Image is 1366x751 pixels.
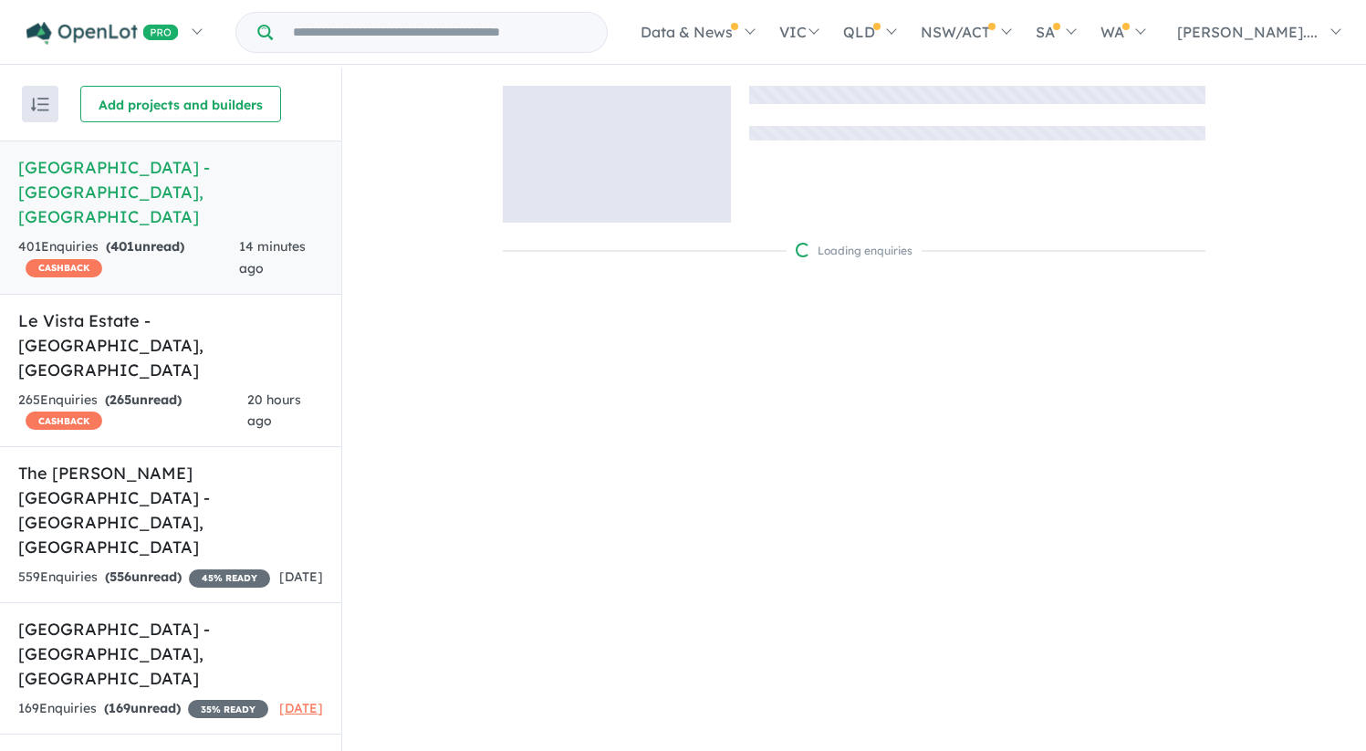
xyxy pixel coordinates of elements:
span: 45 % READY [189,569,270,588]
img: sort.svg [31,98,49,111]
span: [DATE] [279,568,323,585]
div: 169 Enquir ies [18,698,268,720]
span: 35 % READY [188,700,268,718]
div: 559 Enquir ies [18,567,270,589]
span: [PERSON_NAME].... [1177,23,1318,41]
span: [DATE] [279,700,323,716]
span: 14 minutes ago [239,238,306,276]
strong: ( unread) [105,568,182,585]
div: 401 Enquir ies [18,236,239,280]
span: 401 [110,238,134,255]
span: 265 [109,391,131,408]
h5: [GEOGRAPHIC_DATA] - [GEOGRAPHIC_DATA] , [GEOGRAPHIC_DATA] [18,155,323,229]
h5: [GEOGRAPHIC_DATA] - [GEOGRAPHIC_DATA] , [GEOGRAPHIC_DATA] [18,617,323,691]
span: 20 hours ago [247,391,301,430]
div: Loading enquiries [796,242,912,260]
span: CASHBACK [26,259,102,277]
div: 265 Enquir ies [18,390,247,433]
h5: Le Vista Estate - [GEOGRAPHIC_DATA] , [GEOGRAPHIC_DATA] [18,308,323,382]
span: 556 [109,568,131,585]
strong: ( unread) [104,700,181,716]
strong: ( unread) [106,238,184,255]
span: 169 [109,700,130,716]
strong: ( unread) [105,391,182,408]
input: Try estate name, suburb, builder or developer [276,13,603,52]
h5: The [PERSON_NAME][GEOGRAPHIC_DATA] - [GEOGRAPHIC_DATA] , [GEOGRAPHIC_DATA] [18,461,323,559]
button: Add projects and builders [80,86,281,122]
img: Openlot PRO Logo White [26,22,179,45]
span: CASHBACK [26,412,102,430]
